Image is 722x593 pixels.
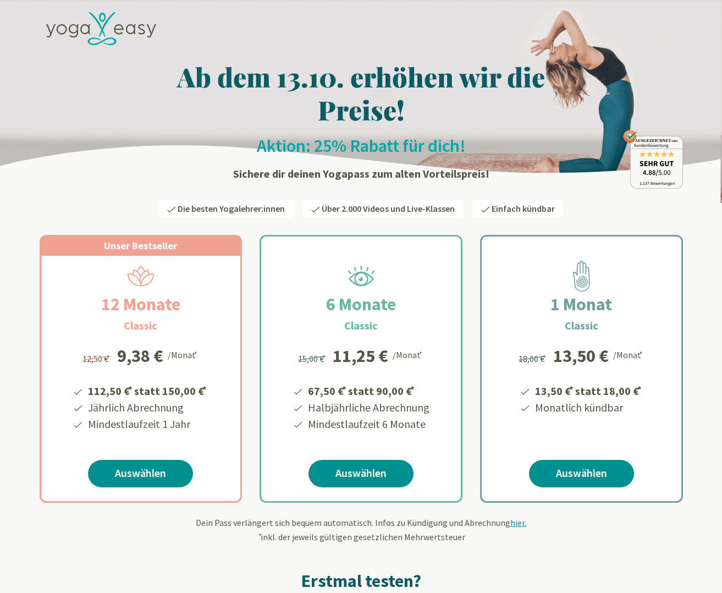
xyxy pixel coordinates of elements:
span: Die besten Yogalehrer:innen [178,203,285,214]
strong: Sichere dir deinen Yogapass zum alten Vorteilspreis! [233,167,489,180]
span: Über 2.000 Videos und Live-Klassen [322,203,455,214]
div: 9,38 € [117,347,163,365]
span: Einfach kündbar [492,203,555,214]
li: Mindestlaufzeit 6 Monate [306,416,429,432]
h3: Classic [344,317,378,334]
li: Monatlich kündbar [533,399,643,416]
span: Unser Bestseller [104,239,177,252]
h2: 1 Monat [524,291,638,317]
li: Halbjährliche Abrechnung [306,399,429,416]
span: 18,00 € [519,353,548,364]
li: Jährlich Abrechnung [86,399,208,416]
div: /Monat [613,347,644,361]
li: 67,50 € statt 90,00 € [306,381,429,399]
h3: Classic [565,317,598,334]
h2: Erstmal testen? [40,570,683,592]
li: 13,50 € statt 18,00 € [533,381,643,399]
div: 11,25 € [333,347,388,365]
a: Auswählen [88,460,193,487]
h1: Ab dem 13.10. erhöhen wir die Preise! [40,60,683,126]
li: Mindestlaufzeit 1 Jahr [86,416,208,432]
div: 13,50 € [553,347,609,365]
div: Dein Pass verlängert sich bequem automatisch. Infos zu Kündigung und Abrechnung [40,516,683,543]
div: /Monat [168,347,199,361]
h2: Aktion: 25% Rabatt für dich! [40,135,683,157]
span: inkl. der jeweils gültigen gesetzlichen Mehrwertsteuer [257,531,465,542]
a: Auswählen [529,460,634,487]
span: 15,00 € [298,353,327,364]
span: 12,50 € [82,353,112,364]
img: ausgezeichnet_badge.png [623,130,683,189]
div: /Monat [393,347,424,361]
span: hier. [510,517,526,528]
li: 112,50 € statt 150,00 € [86,381,208,399]
a: Auswählen [308,460,414,487]
h3: Classic [124,317,157,334]
h2: 6 Monate [300,291,422,317]
h2: 12 Monate [75,291,207,317]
